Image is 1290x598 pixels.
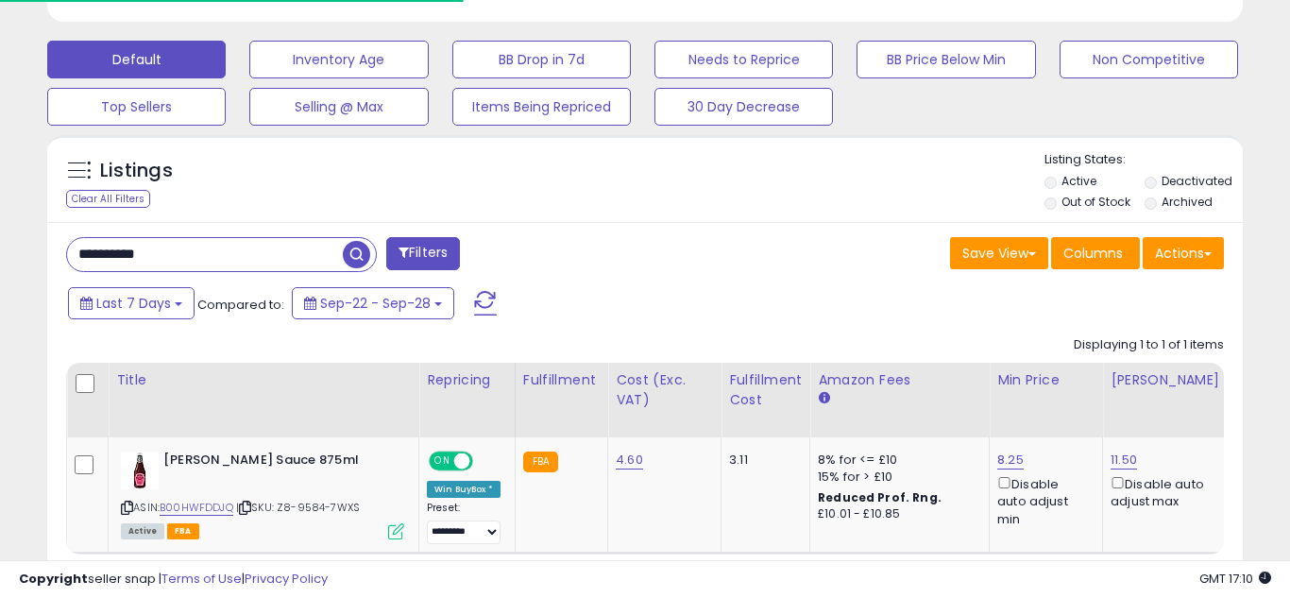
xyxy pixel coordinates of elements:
label: Out of Stock [1061,194,1130,210]
b: Reduced Prof. Rng. [818,489,942,505]
b: [PERSON_NAME] Sauce 875ml [163,452,393,474]
div: Fulfillment Cost [729,370,802,410]
span: Last 7 Days [96,294,171,313]
div: Cost (Exc. VAT) [616,370,713,410]
button: Filters [386,237,460,270]
label: Active [1061,173,1096,189]
button: BB Price Below Min [857,41,1035,78]
button: BB Drop in 7d [452,41,631,78]
button: Inventory Age [249,41,428,78]
div: [PERSON_NAME] [1111,370,1223,390]
span: OFF [470,453,501,470]
button: Save View [950,237,1048,269]
small: Amazon Fees. [818,390,829,407]
button: Items Being Repriced [452,88,631,126]
div: seller snap | | [19,571,328,589]
div: Amazon Fees [818,370,981,390]
div: Preset: [427,502,501,544]
h5: Listings [100,158,173,184]
button: Default [47,41,226,78]
span: Columns [1063,244,1123,263]
div: Fulfillment [523,370,600,390]
label: Deactivated [1162,173,1232,189]
span: | SKU: Z8-9584-7WXS [236,500,360,515]
a: 4.60 [616,451,643,470]
a: B00HWFDDJQ [160,500,233,516]
button: 30 Day Decrease [654,88,833,126]
div: Disable auto adjust max [1111,473,1216,510]
button: Top Sellers [47,88,226,126]
img: 317mxChb6CL._SL40_.jpg [121,452,159,489]
span: 2025-10-6 17:10 GMT [1199,570,1271,588]
strong: Copyright [19,570,88,588]
div: 15% for > £10 [818,469,975,486]
p: Listing States: [1044,151,1243,169]
div: Displaying 1 to 1 of 1 items [1074,336,1224,354]
span: FBA [167,523,199,539]
div: Clear All Filters [66,190,150,208]
div: Title [116,370,411,390]
button: Needs to Reprice [654,41,833,78]
span: ON [431,453,454,470]
label: Archived [1162,194,1213,210]
a: Terms of Use [161,570,242,588]
small: FBA [523,452,558,472]
div: £10.01 - £10.85 [818,506,975,522]
a: Privacy Policy [245,570,328,588]
button: Columns [1051,237,1140,269]
div: 8% for <= £10 [818,452,975,469]
div: Win BuyBox * [427,481,501,498]
button: Non Competitive [1060,41,1238,78]
div: Disable auto adjust min [997,473,1088,528]
button: Last 7 Days [68,287,195,319]
div: ASIN: [121,452,404,538]
span: Compared to: [197,296,284,314]
button: Sep-22 - Sep-28 [292,287,454,319]
div: Min Price [997,370,1095,390]
button: Actions [1143,237,1224,269]
div: 3.11 [729,452,795,469]
button: Selling @ Max [249,88,428,126]
span: All listings currently available for purchase on Amazon [121,523,164,539]
div: Repricing [427,370,507,390]
span: Sep-22 - Sep-28 [320,294,431,313]
a: 11.50 [1111,451,1137,470]
a: 8.25 [997,451,1024,470]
